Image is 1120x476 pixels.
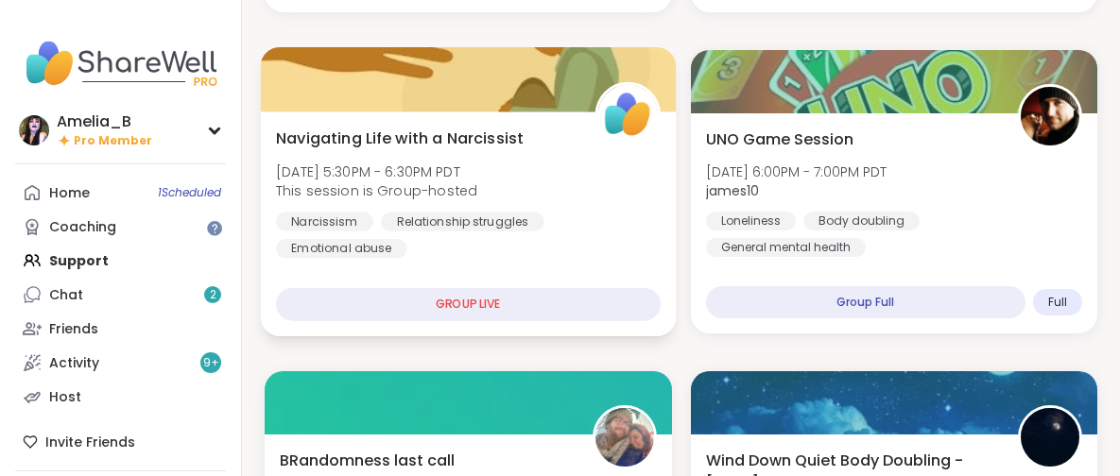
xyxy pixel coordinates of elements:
[597,85,657,144] img: ShareWell
[15,425,226,459] div: Invite Friends
[276,288,660,321] div: GROUP LIVE
[276,161,477,180] span: [DATE] 5:30PM - 6:30PM PDT
[158,185,221,200] span: 1 Scheduled
[15,30,226,96] img: ShareWell Nav Logo
[706,181,759,200] b: james10
[280,450,455,472] span: BRandomness last call
[210,287,216,303] span: 2
[706,238,866,257] div: General mental health
[49,184,90,203] div: Home
[15,312,226,346] a: Friends
[276,212,373,230] div: Narcissism
[15,176,226,210] a: Home1Scheduled
[49,218,116,237] div: Coaching
[706,286,1026,318] div: Group Full
[15,210,226,244] a: Coaching
[15,278,226,312] a: Chat2
[57,111,152,132] div: Amelia_B
[49,320,98,339] div: Friends
[49,354,99,373] div: Activity
[595,408,654,467] img: BRandom502
[706,128,853,151] span: UNO Game Session
[203,355,219,371] span: 9 +
[49,286,83,305] div: Chat
[15,380,226,414] a: Host
[1021,87,1079,145] img: james10
[706,162,887,181] span: [DATE] 6:00PM - 7:00PM PDT
[276,239,407,258] div: Emotional abuse
[1048,295,1067,310] span: Full
[74,133,152,149] span: Pro Member
[276,181,477,200] span: This session is Group-hosted
[49,388,81,407] div: Host
[15,346,226,380] a: Activity9+
[803,212,920,230] div: Body doubling
[19,115,49,145] img: Amelia_B
[706,212,796,230] div: Loneliness
[1021,408,1079,467] img: QueenOfTheNight
[381,212,543,230] div: Relationship struggles
[276,127,524,149] span: Navigating Life with a Narcissist
[207,221,222,236] iframe: Spotlight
